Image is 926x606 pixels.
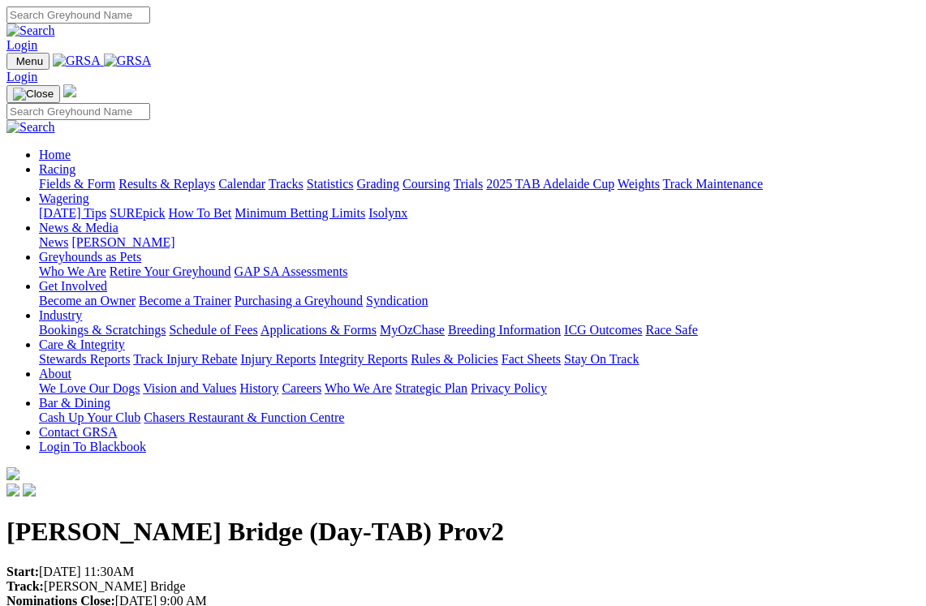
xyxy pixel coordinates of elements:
a: Become a Trainer [139,294,231,307]
a: News [39,235,68,249]
a: Who We Are [39,264,106,278]
h1: [PERSON_NAME] Bridge (Day-TAB) Prov2 [6,517,920,547]
button: Toggle navigation [6,53,50,70]
a: Results & Replays [118,177,215,191]
a: Stewards Reports [39,352,130,366]
a: [PERSON_NAME] [71,235,174,249]
a: Race Safe [645,323,697,337]
a: Fact Sheets [502,352,561,366]
a: Wagering [39,191,89,205]
img: logo-grsa-white.png [6,467,19,480]
a: MyOzChase [380,323,445,337]
img: Close [13,88,54,101]
a: SUREpick [110,206,165,220]
a: Racing [39,162,75,176]
a: GAP SA Assessments [235,264,348,278]
a: Isolynx [368,206,407,220]
a: Breeding Information [448,323,561,337]
a: Applications & Forms [261,323,377,337]
a: Grading [357,177,399,191]
a: Trials [453,177,483,191]
a: Greyhounds as Pets [39,250,141,264]
a: Minimum Betting Limits [235,206,365,220]
button: Toggle navigation [6,85,60,103]
div: Get Involved [39,294,920,308]
a: How To Bet [169,206,232,220]
a: Calendar [218,177,265,191]
a: Tracks [269,177,304,191]
a: 2025 TAB Adelaide Cup [486,177,614,191]
a: Vision and Values [143,381,236,395]
div: Wagering [39,206,920,221]
a: News & Media [39,221,118,234]
span: Menu [16,55,43,67]
div: Industry [39,323,920,337]
a: Coursing [403,177,450,191]
a: Retire Your Greyhound [110,264,231,278]
strong: Track: [6,579,44,593]
a: Weights [618,177,660,191]
a: Rules & Policies [411,352,498,366]
a: Stay On Track [564,352,639,366]
a: Statistics [307,177,354,191]
a: Become an Owner [39,294,136,307]
div: Greyhounds as Pets [39,264,920,279]
a: Schedule of Fees [169,323,257,337]
a: Industry [39,308,82,322]
a: [DATE] Tips [39,206,106,220]
img: twitter.svg [23,484,36,496]
div: Care & Integrity [39,352,920,367]
strong: Start: [6,565,39,578]
a: Login To Blackbook [39,440,146,453]
a: History [239,381,278,395]
a: Cash Up Your Club [39,410,140,424]
a: Login [6,38,37,52]
input: Search [6,103,150,120]
a: About [39,367,71,380]
img: logo-grsa-white.png [63,84,76,97]
a: Bar & Dining [39,396,110,410]
a: Fields & Form [39,177,115,191]
a: Login [6,70,37,84]
a: Syndication [366,294,428,307]
a: Contact GRSA [39,425,117,439]
a: Bookings & Scratchings [39,323,166,337]
a: Who We Are [325,381,392,395]
img: GRSA [53,54,101,68]
a: ICG Outcomes [564,323,642,337]
a: We Love Our Dogs [39,381,140,395]
a: Purchasing a Greyhound [235,294,363,307]
a: Integrity Reports [319,352,407,366]
a: Track Injury Rebate [133,352,237,366]
div: News & Media [39,235,920,250]
a: Strategic Plan [395,381,467,395]
a: Careers [282,381,321,395]
img: Search [6,120,55,135]
a: Get Involved [39,279,107,293]
a: Chasers Restaurant & Function Centre [144,410,344,424]
img: facebook.svg [6,484,19,496]
a: Injury Reports [240,352,316,366]
img: GRSA [104,54,152,68]
input: Search [6,6,150,24]
img: Search [6,24,55,38]
a: Care & Integrity [39,337,125,351]
div: Racing [39,177,920,191]
div: Bar & Dining [39,410,920,425]
a: Track Maintenance [663,177,763,191]
a: Home [39,148,71,161]
a: Privacy Policy [471,381,547,395]
div: About [39,381,920,396]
